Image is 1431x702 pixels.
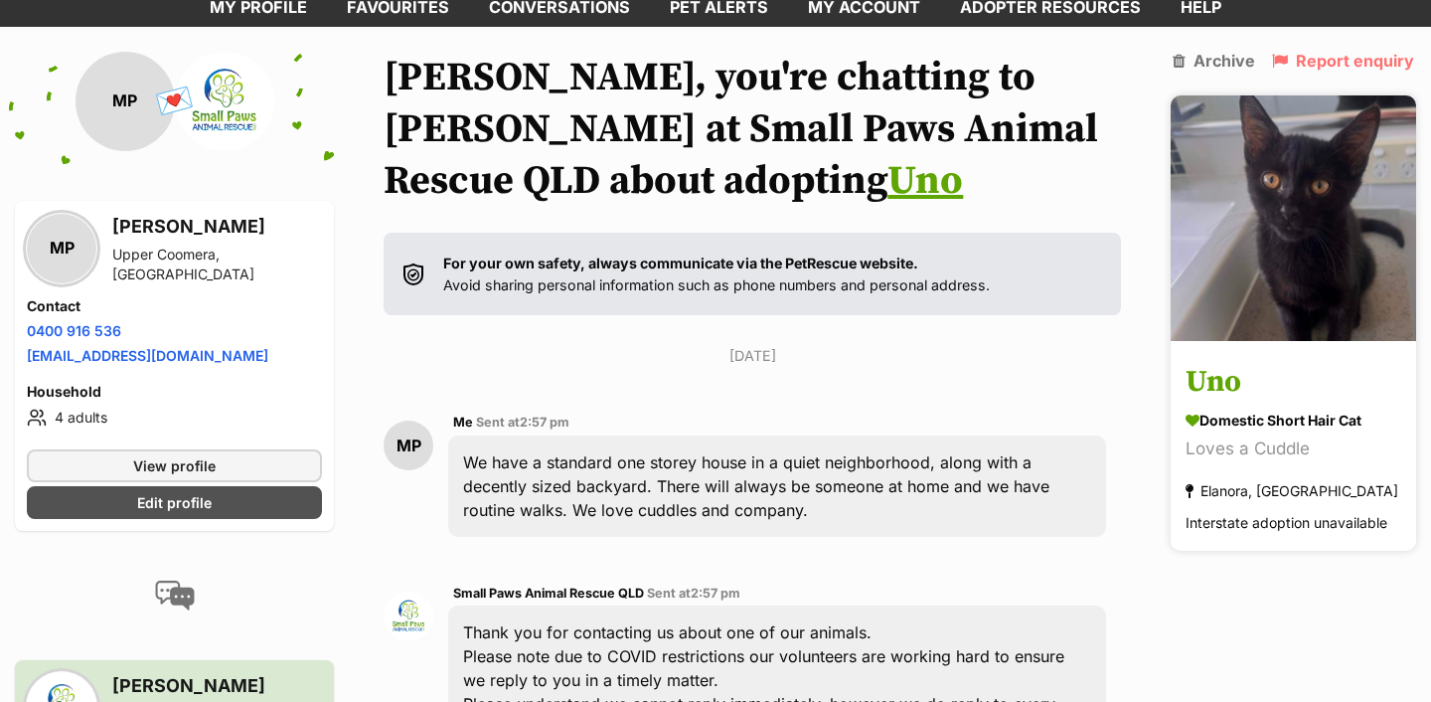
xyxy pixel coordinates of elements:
img: Small Paws Animal Rescue QLD profile pic [175,52,274,151]
div: Domestic Short Hair Cat [1186,410,1401,431]
div: Elanora, [GEOGRAPHIC_DATA] [1186,477,1398,504]
img: Small Paws Animal Rescue QLD profile pic [384,592,433,641]
span: Sent at [476,415,569,430]
p: Avoid sharing personal information such as phone numbers and personal address. [443,253,990,295]
h3: Uno [1186,360,1401,405]
span: 2:57 pm [520,415,569,430]
div: MP [76,52,175,151]
strong: For your own safety, always communicate via the PetRescue website. [443,255,918,271]
div: Loves a Cuddle [1186,436,1401,462]
a: Edit profile [27,486,322,519]
span: Sent at [647,586,740,601]
span: 💌 [152,80,197,122]
span: 2:57 pm [691,586,740,601]
div: MP [27,214,96,283]
div: MP [384,421,433,470]
div: Upper Coomera, [GEOGRAPHIC_DATA] [112,245,322,284]
h3: [PERSON_NAME] [112,213,322,241]
li: 4 adults [27,406,322,430]
p: [DATE] [384,345,1121,366]
a: Uno Domestic Short Hair Cat Loves a Cuddle Elanora, [GEOGRAPHIC_DATA] Interstate adoption unavail... [1171,345,1416,551]
a: [EMAIL_ADDRESS][DOMAIN_NAME] [27,347,268,364]
img: Uno [1171,95,1416,341]
span: View profile [133,455,216,476]
a: View profile [27,449,322,482]
img: conversation-icon-4a6f8262b818ee0b60e3300018af0b2d0b884aa5de6e9bcb8d3d4eeb1a70a7c4.svg [155,581,195,611]
h4: Household [27,382,322,402]
span: Interstate adoption unavailable [1186,514,1387,531]
a: Archive [1173,52,1255,70]
a: Uno [887,156,963,206]
a: 0400 916 536 [27,322,121,339]
span: Small Paws Animal Rescue QLD [453,586,644,601]
span: Me [453,415,473,430]
span: Edit profile [137,492,212,513]
a: Report enquiry [1272,52,1414,70]
div: We have a standard one storey house in a quiet neighborhood, along with a decently sized backyard... [448,436,1106,537]
h1: [PERSON_NAME], you're chatting to [PERSON_NAME] at Small Paws Animal Rescue QLD about adopting [384,52,1121,207]
h4: Contact [27,296,322,316]
h3: [PERSON_NAME] [112,672,322,700]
